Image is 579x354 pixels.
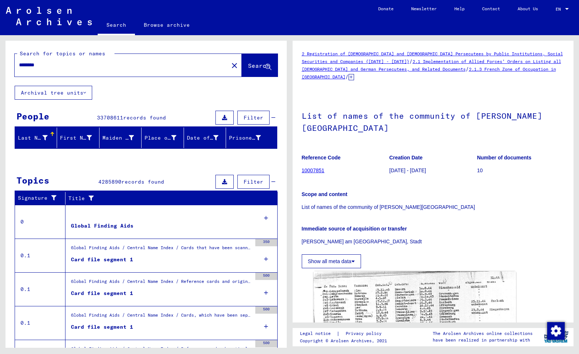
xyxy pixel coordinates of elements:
span: / [345,73,349,80]
img: Arolsen_neg.svg [6,7,92,25]
mat-icon: close [230,61,239,70]
div: 500 [255,340,277,347]
span: / [409,58,413,64]
td: 0.1 [15,239,65,272]
div: Title [68,195,263,202]
div: Topics [16,174,49,187]
span: 4285890 [98,178,121,185]
b: Creation Date [389,155,422,161]
div: People [16,110,49,123]
p: List of names of the community of [PERSON_NAME][GEOGRAPHIC_DATA] [302,203,565,211]
a: 2.1 Implementation of Allied Forces’ Orders on Listing all [DEMOGRAPHIC_DATA] and German Persecut... [302,59,561,72]
div: Place of Birth [144,134,176,142]
img: Change consent [547,322,565,340]
div: 500 [255,273,277,280]
div: Maiden Name [102,132,143,144]
a: Legal notice [300,330,337,338]
div: Title [68,192,270,204]
td: 0.1 [15,306,65,340]
button: Clear [227,58,242,73]
b: Immediate source of acquisition or transfer [302,226,407,232]
div: Card file segment 1 [71,256,133,263]
a: 2 Registration of [DEMOGRAPHIC_DATA] and [DEMOGRAPHIC_DATA] Persecutees by Public Institutions, S... [302,51,563,64]
mat-header-cell: Place of Birth [142,128,184,148]
div: Global Finding Aids / Central Name Index / Cards, which have been separated just before or during... [71,312,252,322]
div: Global Finding Aids [71,222,134,230]
a: 10007851 [302,167,324,173]
div: Card file segment 1 [71,290,133,297]
button: Filter [237,175,270,189]
p: Copyright © Arolsen Archives, 2021 [300,338,390,344]
span: Filter [244,114,263,121]
span: 33708611 [97,114,123,121]
td: 0.1 [15,272,65,306]
a: Privacy policy [340,330,390,338]
div: 500 [255,306,277,314]
span: Search [248,62,270,69]
div: Date of Birth [187,134,218,142]
button: Filter [237,111,270,125]
span: Filter [244,178,263,185]
div: Prisoner # [229,132,270,144]
div: Global Finding Aids / Central Name Index / Cards that have been scanned during first sequential m... [71,244,252,255]
div: Signature [18,194,60,202]
div: Signature [18,192,67,204]
button: Show all meta data [302,254,361,268]
div: Global Finding Aids / Central Name Index / Reference cards and originals, which have been discove... [71,278,252,288]
div: | [300,330,390,338]
div: Date of Birth [187,132,228,144]
p: [PERSON_NAME] am [GEOGRAPHIC_DATA], Stadt [302,238,565,246]
div: First Name [60,132,101,144]
p: have been realized in partnership with [433,337,533,343]
span: / [466,66,469,72]
a: Browse archive [135,16,199,34]
div: Last Name [18,132,57,144]
mat-header-cell: Last Name [15,128,57,148]
mat-header-cell: First Name [57,128,99,148]
h1: List of names of the community of [PERSON_NAME][GEOGRAPHIC_DATA] [302,99,565,143]
mat-label: Search for topics or names [20,50,105,57]
b: Reference Code [302,155,341,161]
p: [DATE] - [DATE] [389,167,477,174]
img: yv_logo.png [542,328,570,346]
td: 0 [15,205,65,239]
mat-header-cell: Maiden Name [99,128,142,148]
button: Archival tree units [15,86,92,100]
b: Scope and content [302,191,347,197]
a: Search [98,16,135,35]
span: records found [121,178,164,185]
mat-header-cell: Prisoner # [226,128,277,148]
mat-header-cell: Date of Birth [184,128,226,148]
div: 350 [255,239,277,246]
div: Maiden Name [102,134,134,142]
div: Card file segment 1 [71,323,133,331]
button: Search [242,54,278,77]
div: Place of Birth [144,132,185,144]
span: records found [123,114,166,121]
div: First Name [60,134,91,142]
p: 10 [477,167,564,174]
b: Number of documents [477,155,531,161]
div: Prisoner # [229,134,260,142]
span: EN [556,7,564,12]
p: The Arolsen Archives online collections [433,330,533,337]
div: Last Name [18,134,48,142]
